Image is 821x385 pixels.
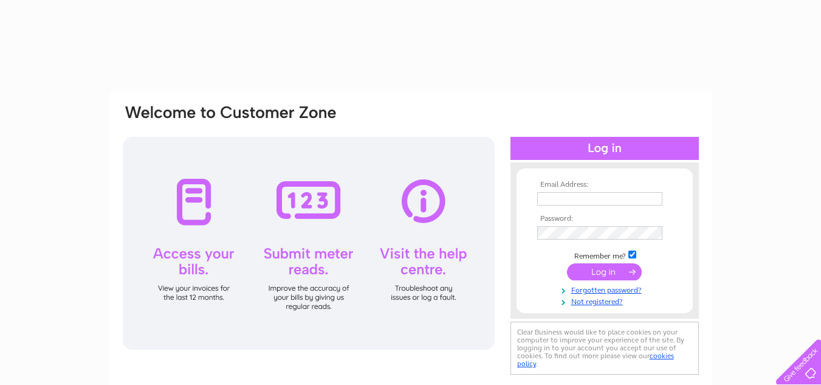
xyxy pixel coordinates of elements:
a: Not registered? [537,295,675,307]
a: cookies policy [517,352,674,368]
td: Remember me? [534,249,675,261]
input: Submit [567,263,642,280]
th: Email Address: [534,181,675,189]
a: Forgotten password? [537,283,675,295]
th: Password: [534,215,675,223]
div: Clear Business would like to place cookies on your computer to improve your experience of the sit... [510,322,699,375]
